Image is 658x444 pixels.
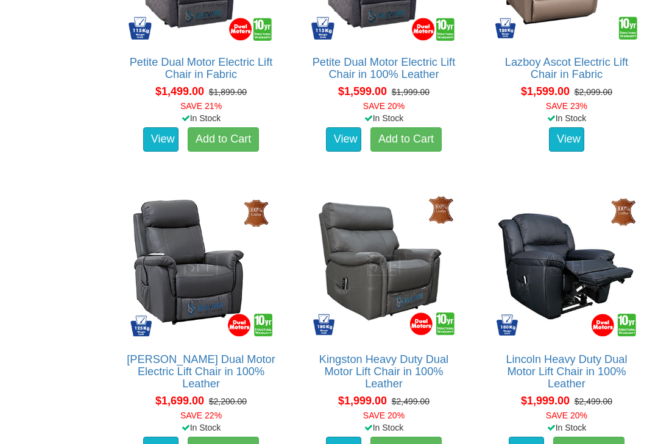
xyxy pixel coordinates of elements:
[506,353,627,390] a: Lincoln Heavy Duty Dual Motor Lift Chair in 100% Leather
[127,353,275,390] a: [PERSON_NAME] Dual Motor Electric Lift Chair in 100% Leather
[338,85,387,97] span: $1,599.00
[370,127,442,152] a: Add to Cart
[546,411,587,420] font: SAVE 20%
[180,411,222,420] font: SAVE 22%
[363,101,405,111] font: SAVE 20%
[482,112,651,124] div: In Stock
[143,127,179,152] a: View
[116,112,286,124] div: In Stock
[155,395,204,407] span: $1,699.00
[549,127,584,152] a: View
[308,190,459,341] img: Kingston Heavy Duty Dual Motor Lift Chair in 100% Leather
[521,395,570,407] span: $1,999.00
[209,396,247,406] del: $2,200.00
[505,56,628,80] a: Lazboy Ascot Electric Lift Chair in Fabric
[392,87,430,97] del: $1,999.00
[363,411,405,420] font: SAVE 20%
[299,112,469,124] div: In Stock
[482,421,651,434] div: In Stock
[338,395,387,407] span: $1,999.00
[188,127,259,152] a: Add to Cart
[313,56,456,80] a: Petite Dual Motor Electric Lift Chair in 100% Leather
[299,421,469,434] div: In Stock
[155,85,204,97] span: $1,499.00
[546,101,587,111] font: SAVE 23%
[130,56,273,80] a: Petite Dual Motor Electric Lift Chair in Fabric
[116,421,286,434] div: In Stock
[209,87,247,97] del: $1,899.00
[521,85,570,97] span: $1,599.00
[180,101,222,111] font: SAVE 21%
[491,190,642,341] img: Lincoln Heavy Duty Dual Motor Lift Chair in 100% Leather
[126,190,277,341] img: Dalton Dual Motor Electric Lift Chair in 100% Leather
[575,87,612,97] del: $2,099.00
[326,127,361,152] a: View
[392,396,430,406] del: $2,499.00
[575,396,612,406] del: $2,499.00
[319,353,448,390] a: Kingston Heavy Duty Dual Motor Lift Chair in 100% Leather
